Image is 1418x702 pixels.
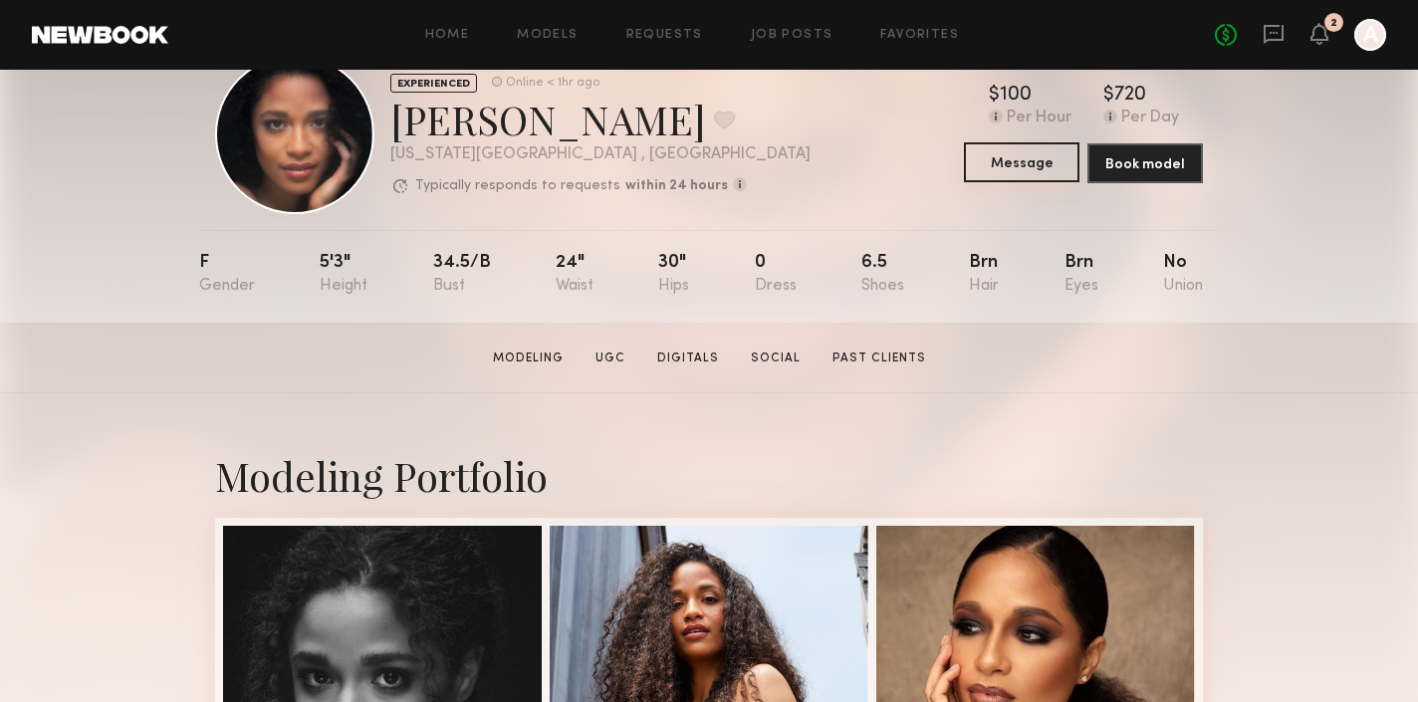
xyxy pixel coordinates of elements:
[751,29,833,42] a: Job Posts
[1000,86,1032,106] div: 100
[1354,19,1386,51] a: A
[390,74,477,93] div: EXPERIENCED
[861,254,904,295] div: 6.5
[1121,110,1179,127] div: Per Day
[588,350,633,367] a: UGC
[390,93,811,145] div: [PERSON_NAME]
[485,350,572,367] a: Modeling
[1007,110,1071,127] div: Per Hour
[880,29,959,42] a: Favorites
[415,179,620,193] p: Typically responds to requests
[215,449,1203,502] div: Modeling Portfolio
[320,254,367,295] div: 5'3"
[989,86,1000,106] div: $
[425,29,470,42] a: Home
[433,254,491,295] div: 34.5/b
[1114,86,1146,106] div: 720
[658,254,689,295] div: 30"
[825,350,934,367] a: Past Clients
[1163,254,1203,295] div: No
[1103,86,1114,106] div: $
[755,254,797,295] div: 0
[969,254,999,295] div: Brn
[1064,254,1098,295] div: Brn
[199,254,255,295] div: F
[964,142,1079,182] button: Message
[517,29,578,42] a: Models
[556,254,593,295] div: 24"
[625,179,728,193] b: within 24 hours
[649,350,727,367] a: Digitals
[390,146,811,163] div: [US_STATE][GEOGRAPHIC_DATA] , [GEOGRAPHIC_DATA]
[626,29,703,42] a: Requests
[743,350,809,367] a: Social
[1330,18,1337,29] div: 2
[1087,143,1203,183] button: Book model
[506,77,599,90] div: Online < 1hr ago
